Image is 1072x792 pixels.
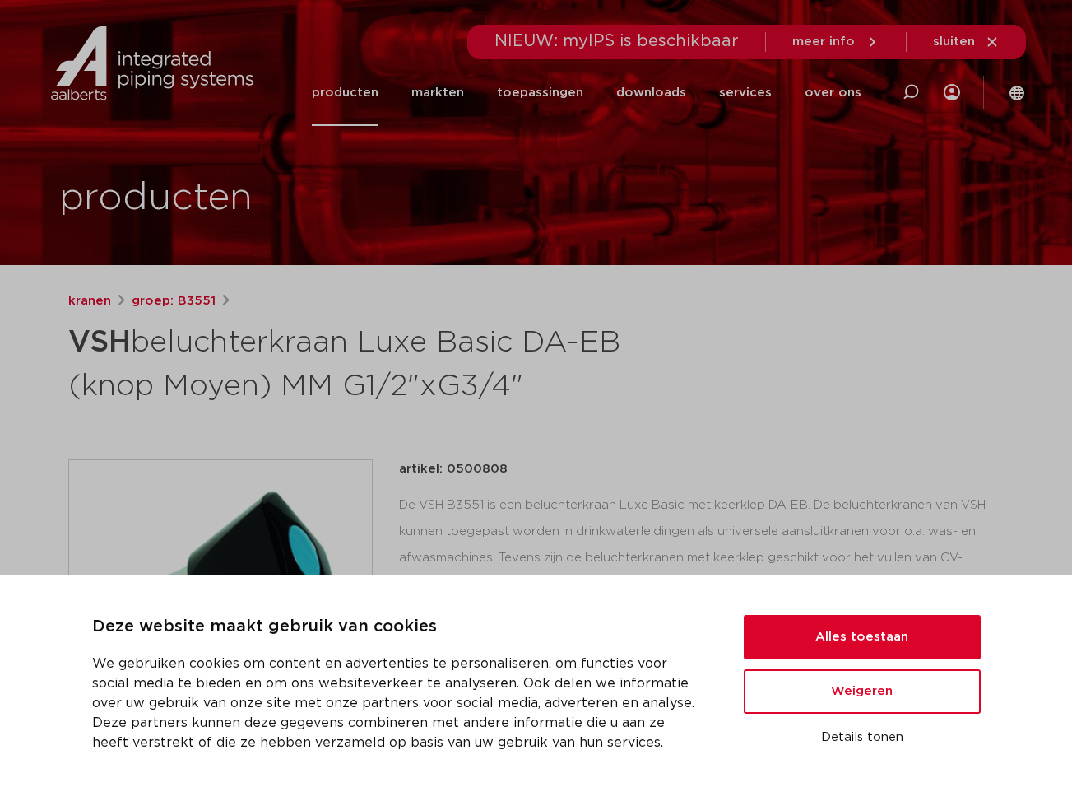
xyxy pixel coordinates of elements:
a: kranen [68,291,111,311]
span: sluiten [933,35,975,48]
button: Alles toestaan [744,615,981,659]
p: Deze website maakt gebruik van cookies [92,614,704,641]
a: markten [411,59,464,126]
div: De VSH B3551 is een beluchterkraan Luxe Basic met keerklep DA-EB. De beluchterkranen van VSH kunn... [399,492,1005,657]
button: Weigeren [744,669,981,714]
a: toepassingen [497,59,583,126]
h1: producten [59,172,253,225]
div: my IPS [944,59,960,126]
nav: Menu [312,59,861,126]
a: producten [312,59,378,126]
a: groep: B3551 [132,291,216,311]
a: meer info [792,35,879,49]
a: downloads [616,59,686,126]
span: meer info [792,35,855,48]
a: services [719,59,772,126]
img: Product Image for VSH beluchterkraan Luxe Basic DA-EB (knop Moyen) MM G1/2"xG3/4" [69,460,372,763]
strong: VSH [68,328,131,357]
button: Details tonen [744,724,981,752]
span: NIEUW: myIPS is beschikbaar [494,33,739,49]
p: artikel: 0500808 [399,459,508,479]
h1: beluchterkraan Luxe Basic DA-EB (knop Moyen) MM G1/2"xG3/4" [68,318,686,407]
p: We gebruiken cookies om content en advertenties te personaliseren, om functies voor social media ... [92,654,704,752]
a: sluiten [933,35,1000,49]
a: over ons [805,59,861,126]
